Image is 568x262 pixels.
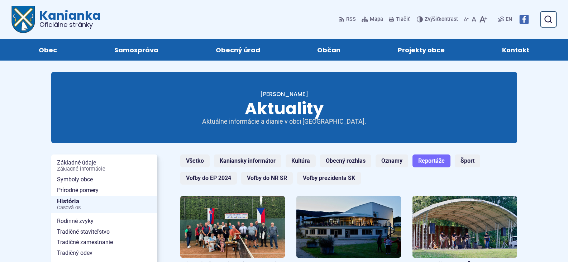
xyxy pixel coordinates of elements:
a: Samospráva [93,39,180,61]
span: Obec [39,39,57,61]
a: Tradičné zamestnanie [51,237,157,248]
span: Symboly obce [57,174,152,185]
span: Základné údaje [57,157,152,174]
p: Aktuálne informácie a dianie v obci [GEOGRAPHIC_DATA]. [198,118,370,126]
a: Šport [455,154,480,167]
span: Kanianka [35,9,101,28]
span: RSS [346,15,356,24]
button: Nastaviť pôvodnú veľkosť písma [470,12,478,27]
img: Prejsť na Facebook stránku [519,15,529,24]
a: HistóriaČasová os [51,196,157,213]
span: EN [506,15,512,24]
span: Rodinné zvyky [57,216,152,227]
span: Časová os [57,205,152,211]
a: Základné údajeZákladné informácie [51,157,157,174]
a: EN [504,15,514,24]
a: Kultúra [286,154,316,167]
span: Prírodné pomery [57,185,152,196]
span: Mapa [370,15,383,24]
span: kontrast [425,16,458,23]
a: Logo Kanianka, prejsť na domovskú stránku. [11,6,101,33]
button: Tlačiť [387,12,411,27]
a: Reportáže [412,154,450,167]
a: Projekty obce [376,39,466,61]
a: Tradičný odev [51,248,157,258]
span: Aktuality [245,97,324,120]
a: Mapa [360,12,385,27]
button: Zmenšiť veľkosť písma [462,12,470,27]
span: Tradičný odev [57,248,152,258]
span: Projekty obce [398,39,445,61]
a: Všetko [180,154,210,167]
a: Symboly obce [51,174,157,185]
a: Voľby do NR SR [241,172,293,185]
a: Obecný rozhlas [320,154,371,167]
span: Samospráva [114,39,158,61]
span: Občan [317,39,340,61]
span: Zvýšiť [425,16,439,22]
span: Tradičné zamestnanie [57,237,152,248]
a: Občan [296,39,362,61]
a: Kaniansky informátor [214,154,281,167]
button: Zvýšiťkontrast [417,12,459,27]
a: Obec [17,39,78,61]
a: RSS [339,12,357,27]
a: Tradičné staviteľstvo [51,227,157,237]
span: Základné informácie [57,166,152,172]
a: [PERSON_NAME] [260,90,308,98]
a: Voľby prezidenta SK [297,172,361,185]
a: Kontakt [481,39,551,61]
a: Prírodné pomery [51,185,157,196]
a: Voľby do EP 2024 [180,172,237,185]
span: História [57,196,152,213]
a: Obecný úrad [194,39,282,61]
span: Obecný úrad [216,39,260,61]
span: Tradičné staviteľstvo [57,227,152,237]
a: Rodinné zvyky [51,216,157,227]
span: Kontakt [502,39,529,61]
img: Prejsť na domovskú stránku [11,6,35,33]
button: Zväčšiť veľkosť písma [478,12,489,27]
a: Oznamy [376,154,408,167]
span: Oficiálne stránky [39,22,101,28]
span: Tlačiť [396,16,410,23]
